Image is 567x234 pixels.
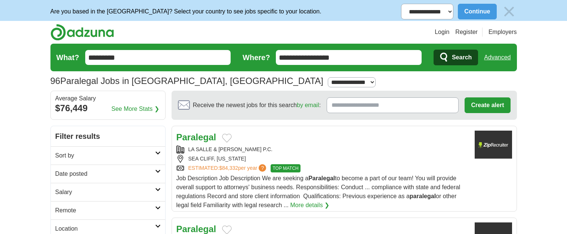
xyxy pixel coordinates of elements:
a: See More Stats ❯ [111,104,159,113]
span: Search [452,50,472,65]
span: 96 [50,74,61,88]
a: Employers [489,28,517,37]
a: Paralegal [176,132,216,142]
h2: Remote [55,206,155,215]
label: What? [56,52,79,63]
div: LA SALLE & [PERSON_NAME] P.C. [176,146,469,153]
img: Adzuna logo [50,24,114,41]
a: Login [435,28,449,37]
h2: Salary [55,188,155,197]
a: by email [297,102,319,108]
h2: Filter results [51,126,165,146]
span: Job Description Job Description We are seeking a to become a part of our team! You will provide o... [176,175,460,208]
button: Search [434,50,478,65]
h1: Paralegal Jobs in [GEOGRAPHIC_DATA], [GEOGRAPHIC_DATA] [50,76,323,86]
h2: Date posted [55,169,155,178]
strong: paralegal [410,193,436,199]
a: Advanced [484,50,511,65]
a: Remote [51,201,165,219]
p: Are you based in the [GEOGRAPHIC_DATA]? Select your country to see jobs specific to your location. [50,7,321,16]
strong: Paralegal [308,175,335,181]
a: Date posted [51,165,165,183]
h2: Location [55,224,155,233]
h2: Sort by [55,151,155,160]
a: More details ❯ [290,201,330,210]
div: SEA CLIFF, [US_STATE] [176,155,469,163]
span: ? [259,164,266,172]
div: $76,449 [55,102,161,115]
button: Create alert [465,97,510,113]
span: TOP MATCH [271,164,300,172]
a: Salary [51,183,165,201]
button: Add to favorite jobs [222,134,232,143]
label: Where? [243,52,270,63]
a: Sort by [51,146,165,165]
a: Paralegal [176,224,216,234]
img: Company logo [475,131,512,159]
a: Register [455,28,478,37]
a: ESTIMATED:$84,332per year? [188,164,268,172]
span: $84,332 [219,165,238,171]
img: icon_close_no_bg.svg [501,4,517,19]
span: Receive the newest jobs for this search : [193,101,321,110]
button: Continue [458,4,496,19]
div: Average Salary [55,96,161,102]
